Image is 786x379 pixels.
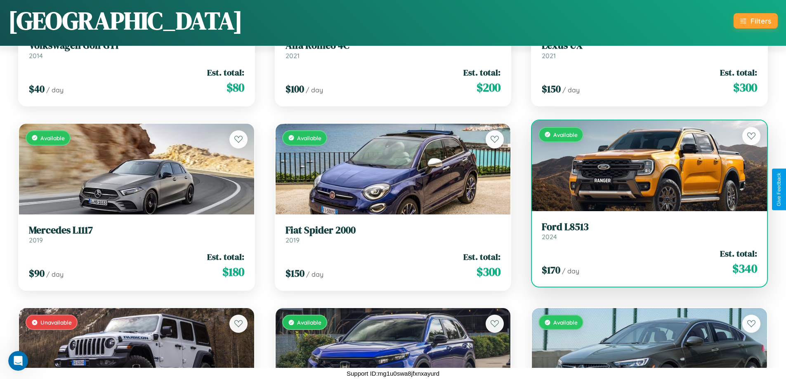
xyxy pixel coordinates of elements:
[463,66,500,78] span: Est. total:
[29,40,244,52] h3: Volkswagen Golf GTI
[46,270,64,278] span: / day
[207,251,244,263] span: Est. total:
[286,40,501,52] h3: Alfa Romeo 4C
[222,264,244,280] span: $ 180
[227,79,244,96] span: $ 80
[776,173,782,206] div: Give Feedback
[347,368,439,379] p: Support ID: mg1u0swa8jfxnxayurd
[286,82,304,96] span: $ 100
[542,233,557,241] span: 2024
[8,4,243,38] h1: [GEOGRAPHIC_DATA]
[562,267,579,275] span: / day
[286,224,501,236] h3: Fiat Spider 2000
[286,236,300,244] span: 2019
[306,86,323,94] span: / day
[734,13,778,28] button: Filters
[542,40,757,60] a: Lexus UX2021
[29,266,45,280] span: $ 90
[29,224,244,236] h3: Mercedes L1117
[732,260,757,277] span: $ 340
[29,82,45,96] span: $ 40
[297,319,321,326] span: Available
[562,86,580,94] span: / day
[40,134,65,141] span: Available
[720,66,757,78] span: Est. total:
[46,86,64,94] span: / day
[286,40,501,60] a: Alfa Romeo 4C2021
[29,236,43,244] span: 2019
[29,52,43,60] span: 2014
[542,52,556,60] span: 2021
[553,131,578,138] span: Available
[29,40,244,60] a: Volkswagen Golf GTI2014
[542,263,560,277] span: $ 170
[286,266,304,280] span: $ 150
[751,16,771,25] div: Filters
[29,224,244,245] a: Mercedes L11172019
[477,79,500,96] span: $ 200
[8,351,28,371] iframe: Intercom live chat
[542,82,561,96] span: $ 150
[306,270,323,278] span: / day
[40,319,72,326] span: Unavailable
[286,52,300,60] span: 2021
[463,251,500,263] span: Est. total:
[720,247,757,259] span: Est. total:
[297,134,321,141] span: Available
[477,264,500,280] span: $ 300
[286,224,501,245] a: Fiat Spider 20002019
[207,66,244,78] span: Est. total:
[542,221,757,241] a: Ford L85132024
[542,40,757,52] h3: Lexus UX
[553,319,578,326] span: Available
[542,221,757,233] h3: Ford L8513
[733,79,757,96] span: $ 300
